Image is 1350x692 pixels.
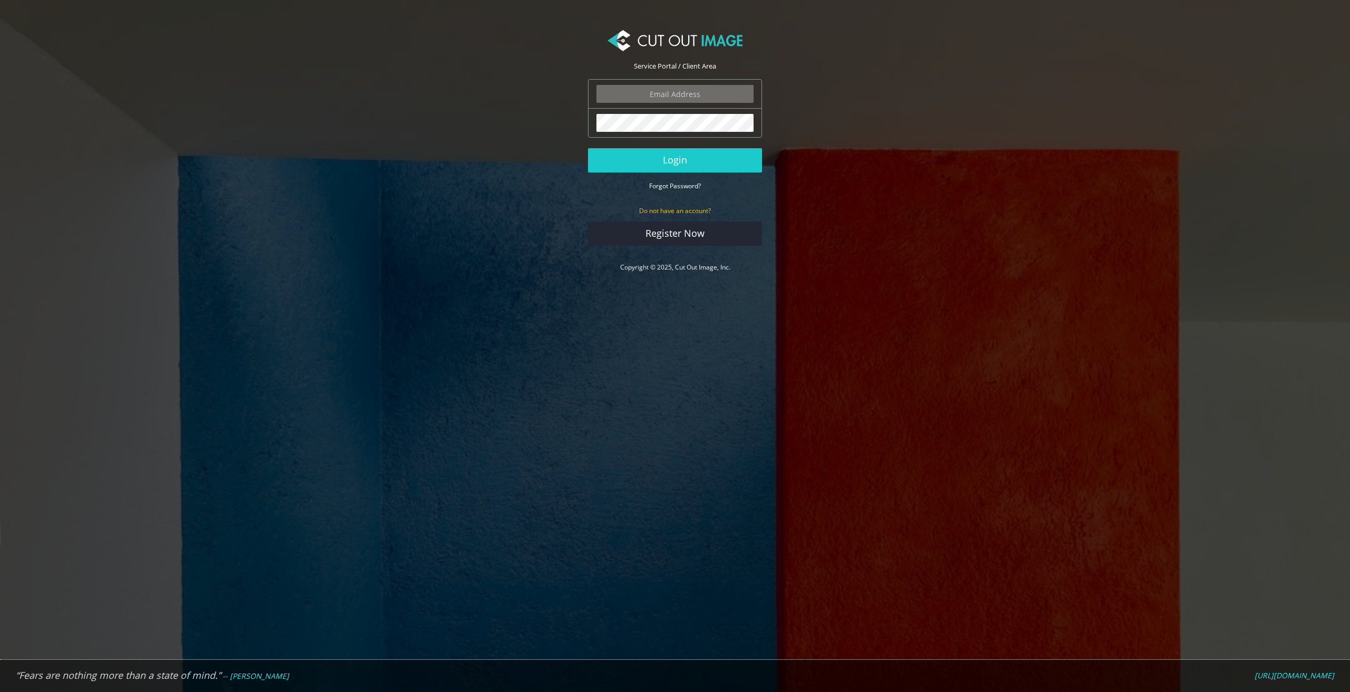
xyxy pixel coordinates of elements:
[223,671,289,681] em: -- [PERSON_NAME]
[596,85,754,103] input: Email Address
[588,222,762,246] a: Register Now
[1255,671,1334,680] a: [URL][DOMAIN_NAME]
[607,30,742,51] img: Cut Out Image
[634,61,716,71] span: Service Portal / Client Area
[588,148,762,172] button: Login
[16,669,221,681] em: “Fears are nothing more than a state of mind.”
[639,206,711,215] small: Do not have an account?
[1255,670,1334,680] em: [URL][DOMAIN_NAME]
[649,181,701,190] a: Forgot Password?
[620,263,730,272] a: Copyright © 2025, Cut Out Image, Inc.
